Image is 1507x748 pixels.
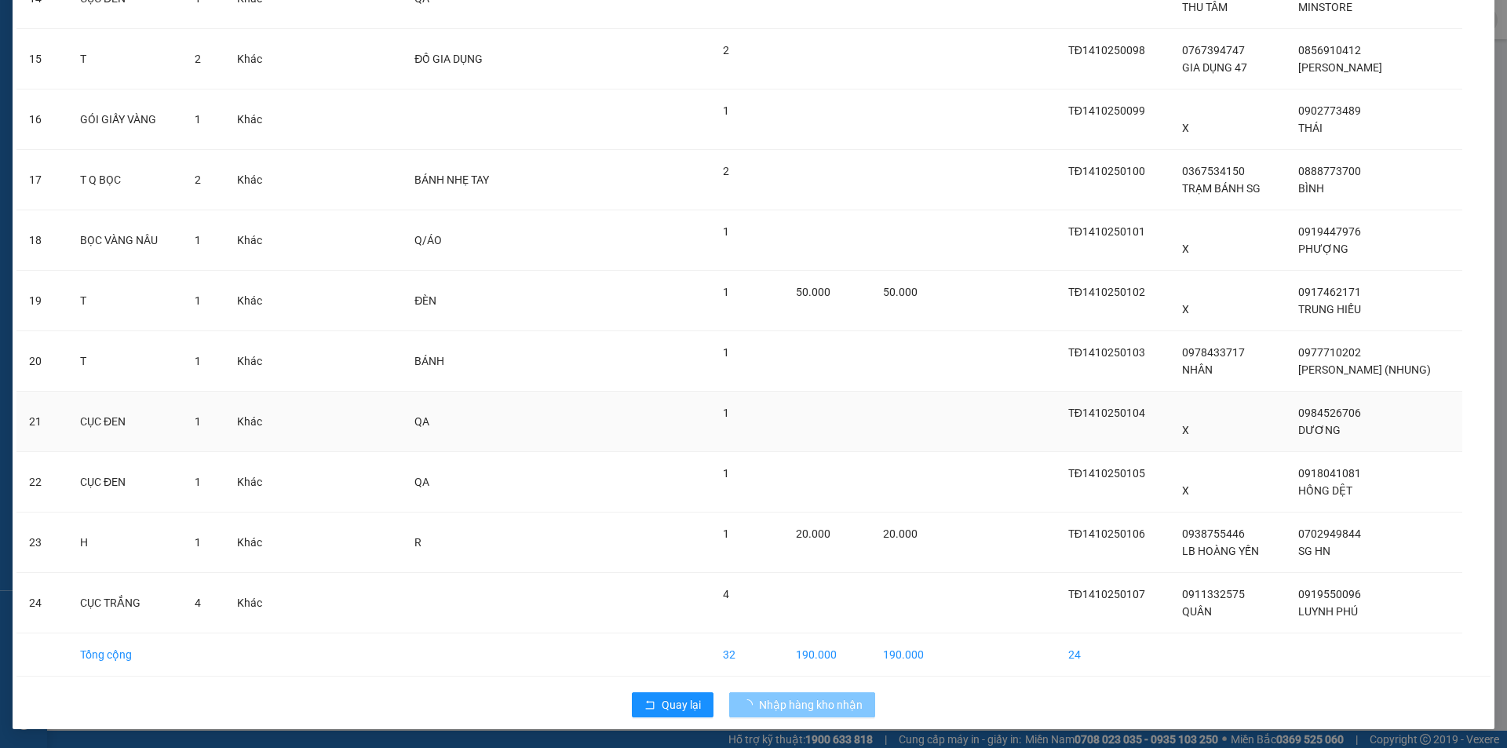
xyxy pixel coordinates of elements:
[1182,363,1213,376] span: NHÂN
[1182,424,1189,436] span: X
[1182,182,1261,195] span: TRẠM BÁNH SG
[224,452,319,513] td: Khác
[1068,44,1145,57] span: TĐ1410250098
[644,699,655,712] span: rollback
[1298,363,1431,376] span: [PERSON_NAME] (NHUNG)
[1298,182,1324,195] span: BÌNH
[1182,44,1245,57] span: 0767394747
[1298,1,1352,13] span: MINSTORE
[662,696,701,713] span: Quay lại
[723,346,729,359] span: 1
[1182,527,1245,540] span: 0938755446
[9,57,111,87] span: Hotline : 1900 633 622
[723,165,729,177] span: 2
[1298,346,1361,359] span: 0977710202
[195,597,201,609] span: 4
[414,173,489,186] span: BÁNH NHẸ TAY
[144,16,221,79] strong: BIÊN NHẬN
[1298,527,1361,540] span: 0702949844
[195,536,201,549] span: 1
[224,150,319,210] td: Khác
[195,113,201,126] span: 1
[224,271,319,331] td: Khác
[1068,286,1145,298] span: TĐ1410250102
[5,108,146,126] span: [GEOGRAPHIC_DATA]
[195,294,201,307] span: 1
[883,286,918,298] span: 50.000
[723,44,729,57] span: 2
[710,633,783,677] td: 32
[742,699,759,710] span: loading
[1068,407,1145,419] span: TĐ1410250104
[224,392,319,452] td: Khác
[195,476,201,488] span: 1
[1182,303,1189,316] span: X
[796,286,830,298] span: 50.000
[723,527,729,540] span: 1
[224,29,319,89] td: Khác
[68,573,183,633] td: CỤC TRẮNG
[195,355,201,367] span: 1
[1298,243,1348,255] span: PHƯỢNG
[1182,61,1247,74] span: GIA DỤNG 47
[1068,225,1145,238] span: TĐ1410250101
[1056,633,1170,677] td: 24
[1298,225,1361,238] span: 0919447976
[1068,588,1145,600] span: TĐ1410250107
[1298,484,1352,497] span: HỒNG DỆT
[16,452,68,513] td: 22
[16,29,68,89] td: 15
[414,476,429,488] span: QA
[1298,467,1361,480] span: 0918041081
[783,633,870,677] td: 190.000
[224,573,319,633] td: Khác
[195,415,201,428] span: 1
[1298,61,1382,74] span: [PERSON_NAME]
[24,40,97,55] strong: HIỆP THÀNH
[68,210,183,271] td: BỌC VÀNG NÂU
[1182,588,1245,600] span: 0911332575
[1068,467,1145,480] span: TĐ1410250105
[414,294,436,307] span: ĐÈN
[1182,165,1245,177] span: 0367534150
[632,692,713,717] button: rollbackQuay lại
[68,452,183,513] td: CỤC ĐEN
[1182,545,1259,557] span: LB HOÀNG YẾN
[414,234,442,246] span: Q/ÁO
[414,415,429,428] span: QA
[1182,484,1189,497] span: X
[68,150,183,210] td: T Q BỌC
[195,53,201,65] span: 2
[224,89,319,150] td: Khác
[723,104,729,117] span: 1
[224,331,319,392] td: Khác
[1298,122,1323,134] span: THÁI
[1298,545,1330,557] span: SG HN
[1298,424,1341,436] span: DƯƠNG
[729,692,875,717] button: Nhập hàng kho nhận
[723,407,729,419] span: 1
[1298,44,1361,57] span: 0856910412
[68,29,183,89] td: T
[68,392,183,452] td: CỤC ĐEN
[1068,165,1145,177] span: TĐ1410250100
[1298,286,1361,298] span: 0917462171
[224,513,319,573] td: Khác
[16,8,105,38] strong: CÔNG TY TNHH MTV VẬN TẢI
[5,93,146,125] strong: VP Gửi :
[1298,605,1358,618] span: LUYNH PHÚ
[68,331,183,392] td: T
[1298,165,1361,177] span: 0888773700
[883,527,918,540] span: 20.000
[16,331,68,392] td: 20
[723,467,729,480] span: 1
[16,573,68,633] td: 24
[68,271,183,331] td: T
[723,588,729,600] span: 4
[16,150,68,210] td: 17
[16,392,68,452] td: 21
[414,536,421,549] span: R
[16,210,68,271] td: 18
[1068,527,1145,540] span: TĐ1410250106
[414,53,483,65] span: ĐỒ GIA DỤNG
